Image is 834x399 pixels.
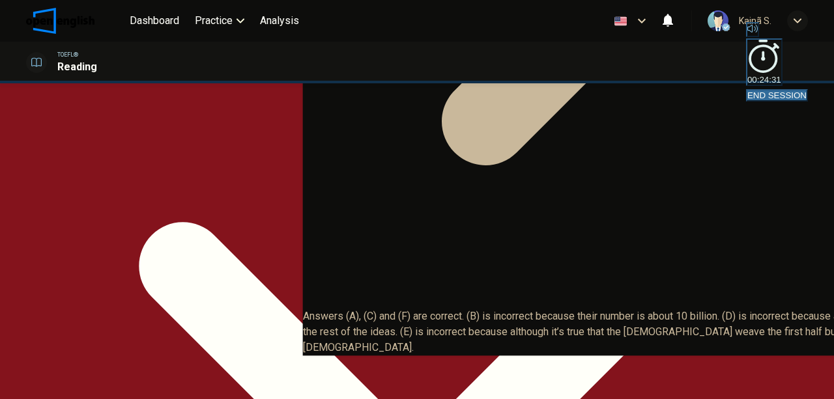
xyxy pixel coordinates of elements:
span: TOEFL® [57,50,78,59]
span: Practice [195,13,233,29]
img: en [612,16,629,26]
div: Kainã S. [739,13,771,29]
span: Analysis [260,13,299,29]
img: OpenEnglish logo [26,8,94,34]
img: Profile picture [708,10,728,31]
span: END SESSION [747,90,807,100]
div: Hide [746,38,808,88]
div: Mute [746,22,808,38]
h1: Reading [57,59,97,75]
span: Dashboard [130,13,179,29]
span: 00:24:31 [747,75,781,85]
